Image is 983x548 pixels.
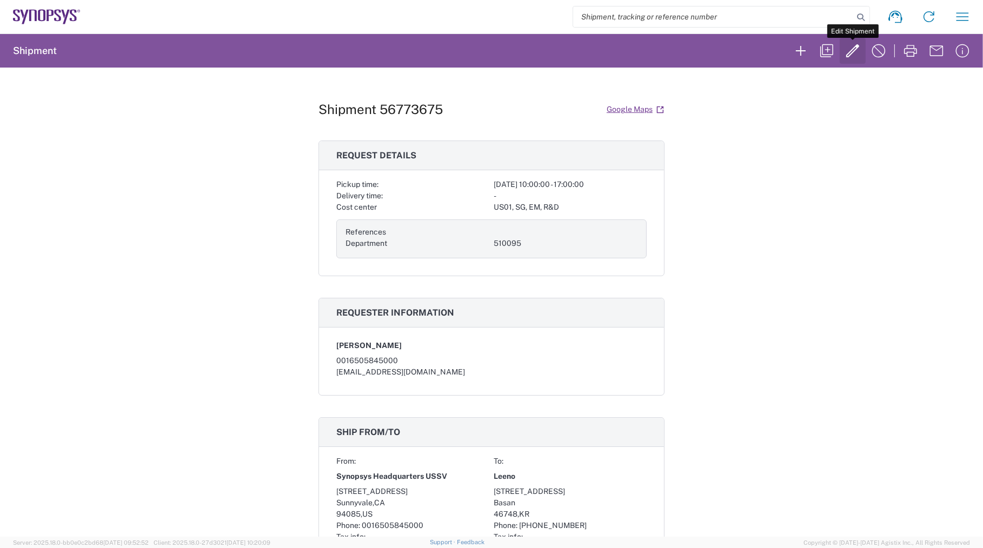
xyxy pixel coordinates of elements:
span: Tax info: [336,532,366,541]
div: 0016505845000 [336,355,647,366]
span: Server: 2025.18.0-bb0e0c2bd68 [13,539,149,546]
span: Phone: [336,521,360,530]
span: Leeno [494,471,515,482]
span: Request details [336,150,416,161]
span: From: [336,457,356,465]
span: Sunnyvale [336,498,373,507]
span: [DATE] 09:52:52 [103,539,149,546]
span: Synopsys Headquarters USSV [336,471,447,482]
span: [PHONE_NUMBER] [519,521,587,530]
span: 46748 [494,510,517,518]
span: KR [519,510,529,518]
h1: Shipment 56773675 [318,102,443,117]
span: Delivery time: [336,191,383,200]
span: 94085 [336,510,361,518]
div: - [494,190,647,202]
h2: Shipment [13,44,57,57]
span: US [362,510,373,518]
span: [DATE] 10:20:09 [227,539,270,546]
span: Tax info: [494,532,523,541]
a: Feedback [457,539,484,545]
span: , [361,510,362,518]
div: [DATE] 10:00:00 - 17:00:00 [494,179,647,190]
span: Requester information [336,308,454,318]
div: [EMAIL_ADDRESS][DOMAIN_NAME] [336,366,647,378]
span: 0016505845000 [362,521,423,530]
a: Google Maps [606,100,665,119]
span: , [517,510,519,518]
div: [STREET_ADDRESS] [336,486,489,497]
div: [STREET_ADDRESS] [494,486,647,497]
span: References [346,228,386,236]
span: Ship from/to [336,427,400,437]
span: Client: 2025.18.0-27d3021 [154,539,270,546]
a: Support [430,539,457,545]
span: , [373,498,374,507]
span: Copyright © [DATE]-[DATE] Agistix Inc., All Rights Reserved [803,538,970,547]
span: Phone: [494,521,517,530]
input: Shipment, tracking or reference number [573,6,853,27]
div: 510095 [494,238,637,249]
span: [PERSON_NAME] [336,340,402,351]
div: Department [346,238,489,249]
span: Pickup time: [336,180,378,189]
span: To: [494,457,503,465]
span: Basan [494,498,515,507]
div: US01, SG, EM, R&D [494,202,647,213]
span: CA [374,498,385,507]
span: Cost center [336,203,377,211]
